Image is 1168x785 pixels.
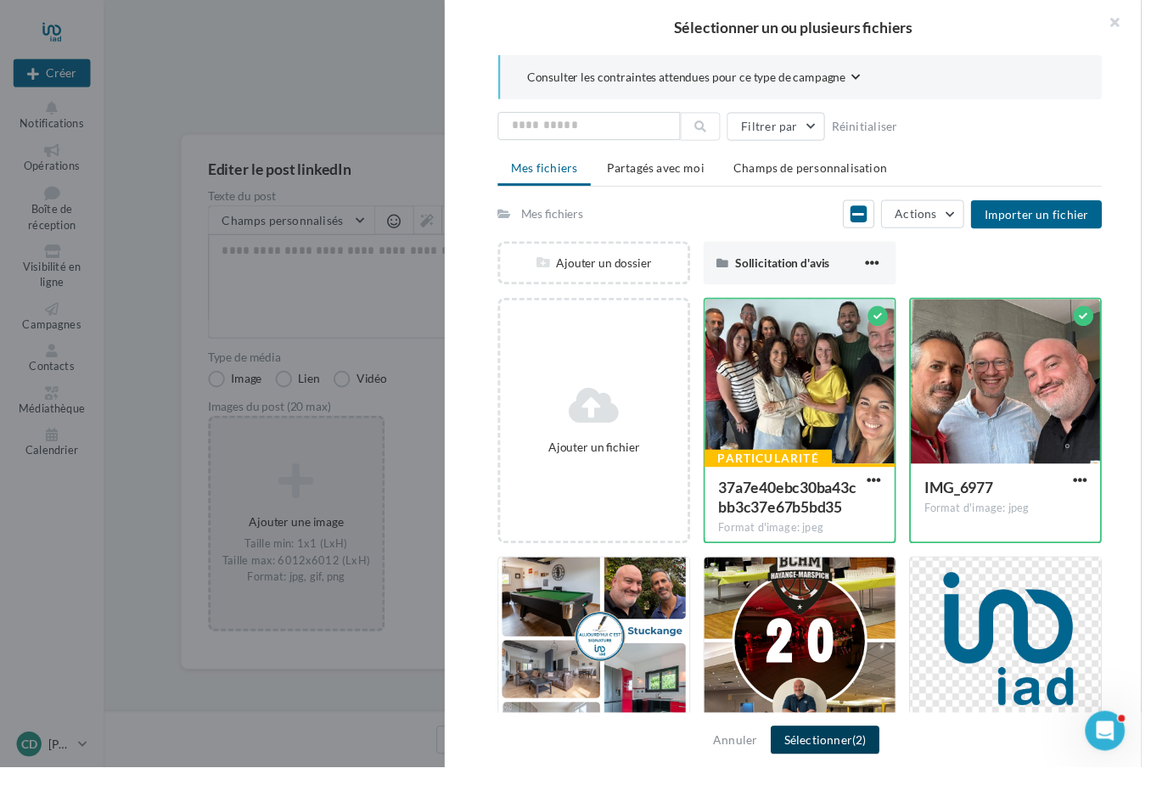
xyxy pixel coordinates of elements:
button: Actions [901,205,986,233]
span: (2) [872,749,886,764]
button: Filtrer par [744,115,844,143]
span: Mes fichiers [523,165,591,179]
button: Importer un fichier [993,205,1127,233]
button: Annuler [723,747,782,767]
span: Champs de personnalisation [750,165,907,179]
div: Mes fichiers [533,210,597,227]
div: Format d'image: jpeg [946,513,1112,528]
iframe: Intercom live chat [1110,727,1151,768]
span: Importer un fichier [1007,211,1114,226]
span: IMG_6977 [946,489,1016,507]
div: Format d'image: jpeg [735,533,901,548]
span: 37a7e40ebc30ba43cbb3c37e67b5bd35 [735,489,876,528]
h2: Sélectionner un ou plusieurs fichiers [482,20,1141,36]
button: Consulter les contraintes attendues pour ce type de campagne [539,70,880,91]
div: Particularité [721,460,851,479]
div: Ajouter un dossier [512,261,704,278]
span: Partagés avec moi [620,165,721,179]
span: Sollicitation d'avis [752,261,849,276]
span: Actions [916,211,958,226]
button: Sélectionner(2) [789,743,900,771]
span: Consulter les contraintes attendues pour ce type de campagne [539,70,865,87]
button: Réinitialiser [844,119,925,139]
div: Ajouter un fichier [519,449,697,466]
